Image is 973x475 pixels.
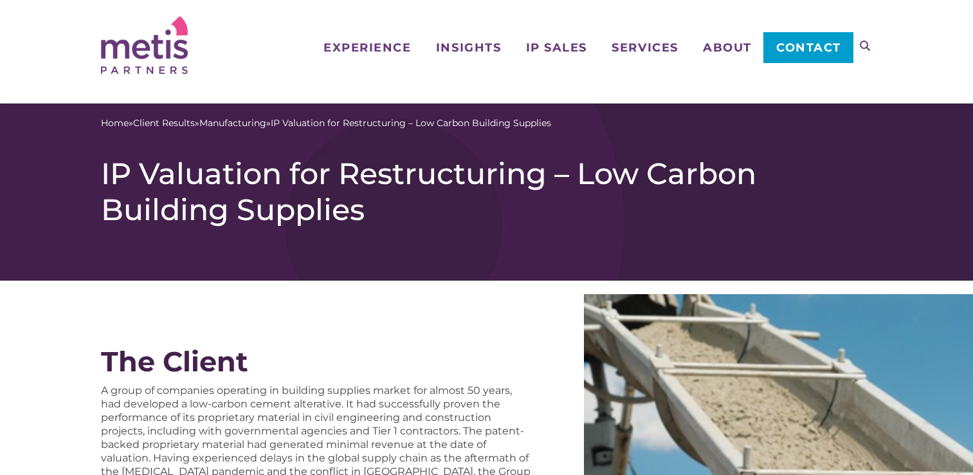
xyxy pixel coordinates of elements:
[101,346,532,377] div: The Client
[101,116,129,130] a: Home
[133,116,195,130] a: Client Results
[526,42,587,53] span: IP Sales
[101,16,188,74] img: Metis Partners
[703,42,752,53] span: About
[323,42,411,53] span: Experience
[612,42,678,53] span: Services
[763,32,853,63] a: Contact
[776,42,841,53] span: Contact
[199,116,266,130] a: Manufacturing
[101,116,551,130] span: » » »
[436,42,501,53] span: Insights
[101,156,873,228] h1: IP Valuation for Restructuring – Low Carbon Building Supplies
[271,116,551,130] span: IP Valuation for Restructuring – Low Carbon Building Supplies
